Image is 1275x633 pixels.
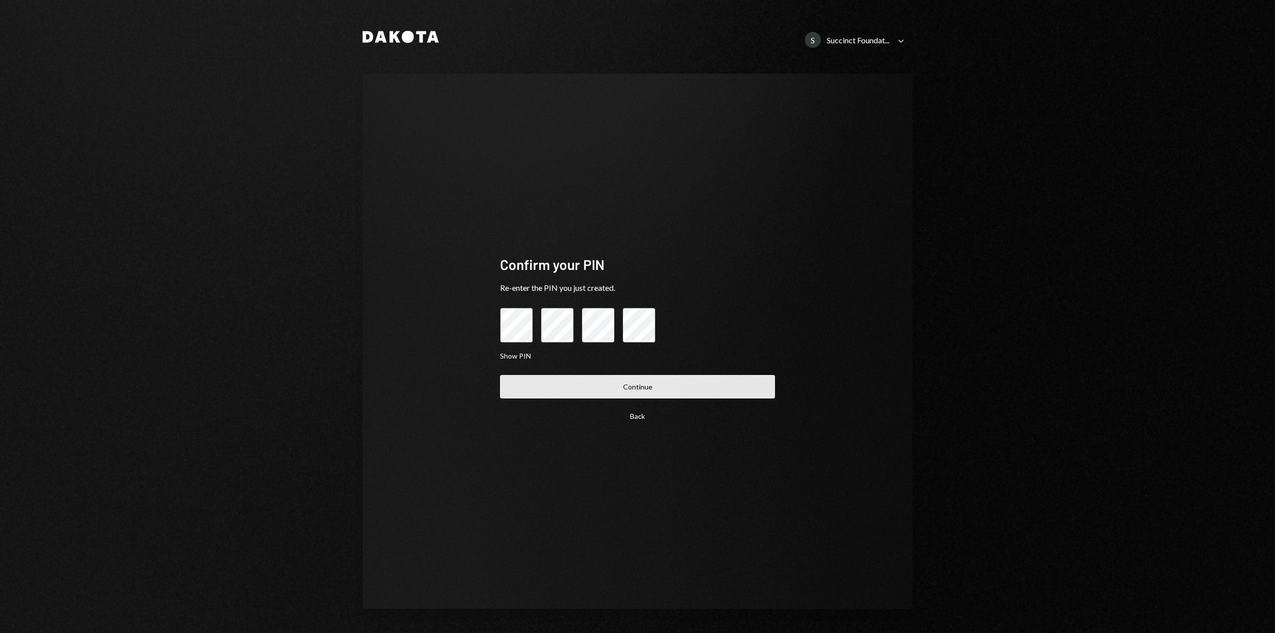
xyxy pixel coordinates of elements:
button: Show PIN [500,352,531,361]
input: pin code 4 of 4 [623,308,655,343]
input: pin code 2 of 4 [541,308,574,343]
input: pin code 3 of 4 [582,308,615,343]
div: Re-enter the PIN you just created. [500,282,775,294]
button: Back [500,404,775,428]
div: Succinct Foundat... [827,35,890,45]
div: Confirm your PIN [500,255,775,274]
div: S [805,32,821,48]
button: Continue [500,375,775,398]
input: pin code 1 of 4 [500,308,533,343]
